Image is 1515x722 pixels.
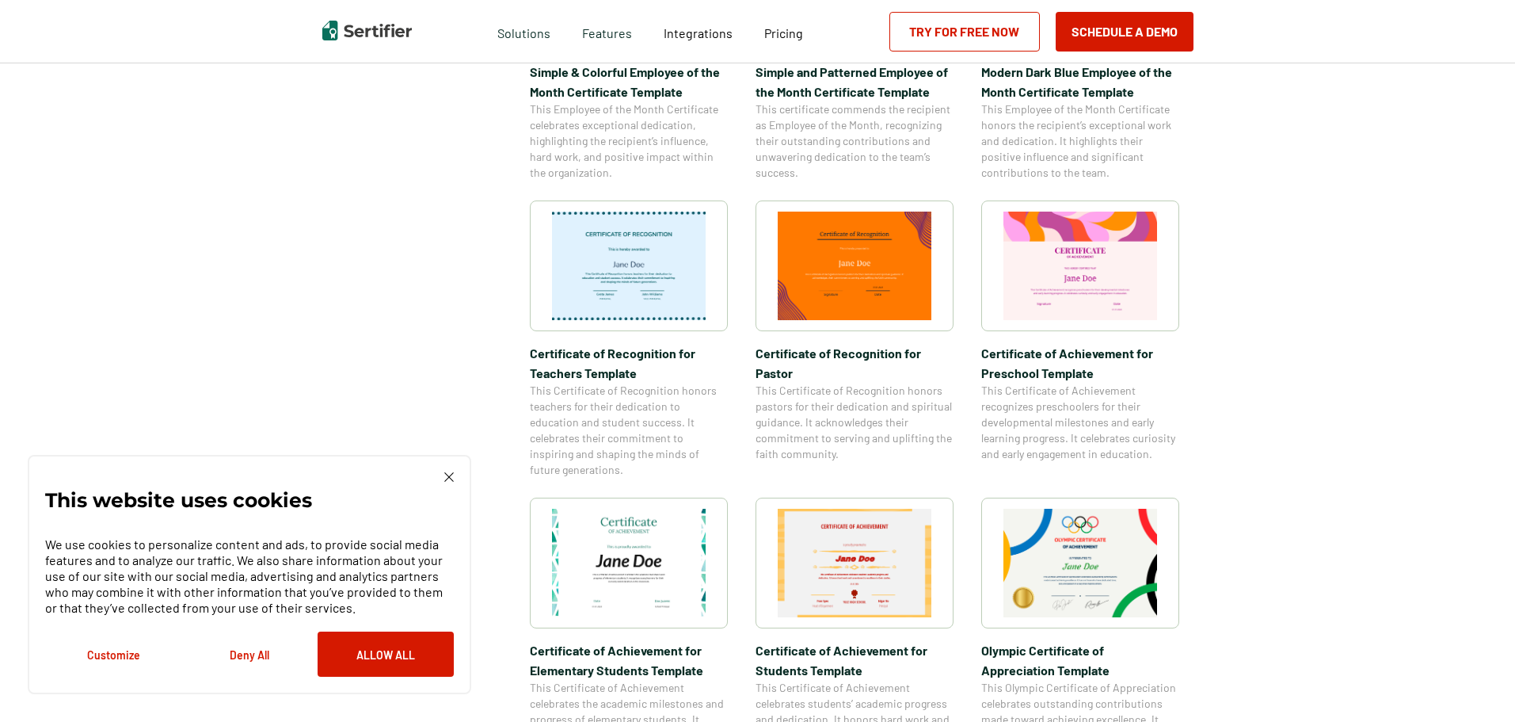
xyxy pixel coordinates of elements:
[530,101,728,181] span: This Employee of the Month Certificate celebrates exceptional dedication, highlighting the recipi...
[664,25,733,40] span: Integrations
[981,640,1179,680] span: Olympic Certificate of Appreciation​ Template
[582,21,632,41] span: Features
[756,101,954,181] span: This certificate commends the recipient as Employee of the Month, recognizing their outstanding c...
[444,472,454,482] img: Cookie Popup Close
[1436,646,1515,722] iframe: Chat Widget
[981,343,1179,383] span: Certificate of Achievement for Preschool Template
[45,492,312,508] p: This website uses cookies
[981,62,1179,101] span: Modern Dark Blue Employee of the Month Certificate Template
[756,343,954,383] span: Certificate of Recognition for Pastor
[664,21,733,41] a: Integrations
[552,212,706,320] img: Certificate of Recognition for Teachers Template
[530,640,728,680] span: Certificate of Achievement for Elementary Students Template
[764,21,803,41] a: Pricing
[981,201,1179,478] a: Certificate of Achievement for Preschool TemplateCertificate of Achievement for Preschool Templat...
[764,25,803,40] span: Pricing
[756,62,954,101] span: Simple and Patterned Employee of the Month Certificate Template
[1003,212,1157,320] img: Certificate of Achievement for Preschool Template
[497,21,550,41] span: Solutions
[45,537,454,616] p: We use cookies to personalize content and ads, to provide social media features and to analyze ou...
[530,201,728,478] a: Certificate of Recognition for Teachers TemplateCertificate of Recognition for Teachers TemplateT...
[756,201,954,478] a: Certificate of Recognition for PastorCertificate of Recognition for PastorThis Certificate of Rec...
[45,632,181,677] button: Customize
[530,383,728,478] span: This Certificate of Recognition honors teachers for their dedication to education and student suc...
[1056,12,1193,52] button: Schedule a Demo
[778,509,931,617] img: Certificate of Achievement for Students Template
[530,62,728,101] span: Simple & Colorful Employee of the Month Certificate Template
[756,383,954,462] span: This Certificate of Recognition honors pastors for their dedication and spiritual guidance. It ac...
[981,383,1179,462] span: This Certificate of Achievement recognizes preschoolers for their developmental milestones and ea...
[318,632,454,677] button: Allow All
[756,640,954,680] span: Certificate of Achievement for Students Template
[778,212,931,320] img: Certificate of Recognition for Pastor
[181,632,318,677] button: Deny All
[1003,509,1157,617] img: Olympic Certificate of Appreciation​ Template
[889,12,1040,52] a: Try for Free Now
[552,509,706,617] img: Certificate of Achievement for Elementary Students Template
[322,21,412,40] img: Sertifier | Digital Credentialing Platform
[530,343,728,383] span: Certificate of Recognition for Teachers Template
[981,101,1179,181] span: This Employee of the Month Certificate honors the recipient’s exceptional work and dedication. It...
